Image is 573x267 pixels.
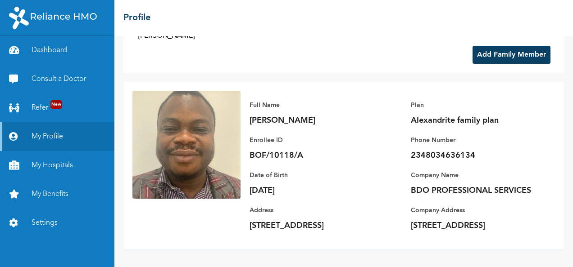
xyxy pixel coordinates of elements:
p: Phone Number [411,135,537,146]
p: BOF/10118/A [250,150,376,161]
p: Address [250,205,376,216]
p: Company Name [411,170,537,181]
p: 2348034636134 [411,150,537,161]
button: Add Family Member [473,46,550,64]
img: RelianceHMO's Logo [9,7,97,29]
p: BDO PROFESSIONAL SERVICES [411,185,537,196]
button: [PERSON_NAME] [132,26,200,46]
p: Enrollee ID [250,135,376,146]
p: [STREET_ADDRESS] [250,220,376,231]
p: [PERSON_NAME] [250,115,376,126]
h2: Profile [123,11,150,25]
p: Company Address [411,205,537,216]
p: [DATE] [250,185,376,196]
p: Alexandrite family plan [411,115,537,126]
img: Enrollee [132,91,241,199]
p: Date of Birth [250,170,376,181]
span: New [50,100,62,109]
p: Plan [411,100,537,111]
p: Full Name [250,100,376,111]
p: [STREET_ADDRESS] [411,220,537,231]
